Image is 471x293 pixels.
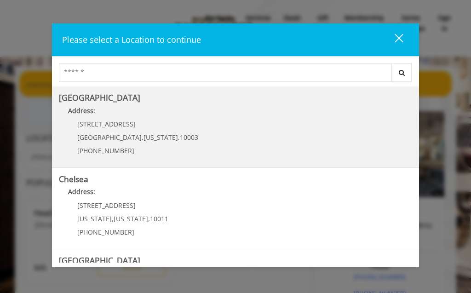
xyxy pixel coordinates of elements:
[77,214,112,223] span: [US_STATE]
[384,33,402,47] div: close dialog
[59,173,88,184] b: Chelsea
[77,120,136,128] span: [STREET_ADDRESS]
[68,187,95,196] b: Address:
[378,30,409,49] button: close dialog
[59,63,413,86] div: Center Select
[144,133,178,142] span: [US_STATE]
[180,133,198,142] span: 10003
[112,214,114,223] span: ,
[150,214,168,223] span: 10011
[396,69,407,76] i: Search button
[59,63,392,82] input: Search Center
[68,106,95,115] b: Address:
[77,228,134,236] span: [PHONE_NUMBER]
[77,146,134,155] span: [PHONE_NUMBER]
[114,214,148,223] span: [US_STATE]
[178,133,180,142] span: ,
[148,214,150,223] span: ,
[142,133,144,142] span: ,
[77,133,142,142] span: [GEOGRAPHIC_DATA]
[62,34,201,45] span: Please select a Location to continue
[59,92,140,103] b: [GEOGRAPHIC_DATA]
[59,255,140,266] b: [GEOGRAPHIC_DATA]
[77,201,136,210] span: [STREET_ADDRESS]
